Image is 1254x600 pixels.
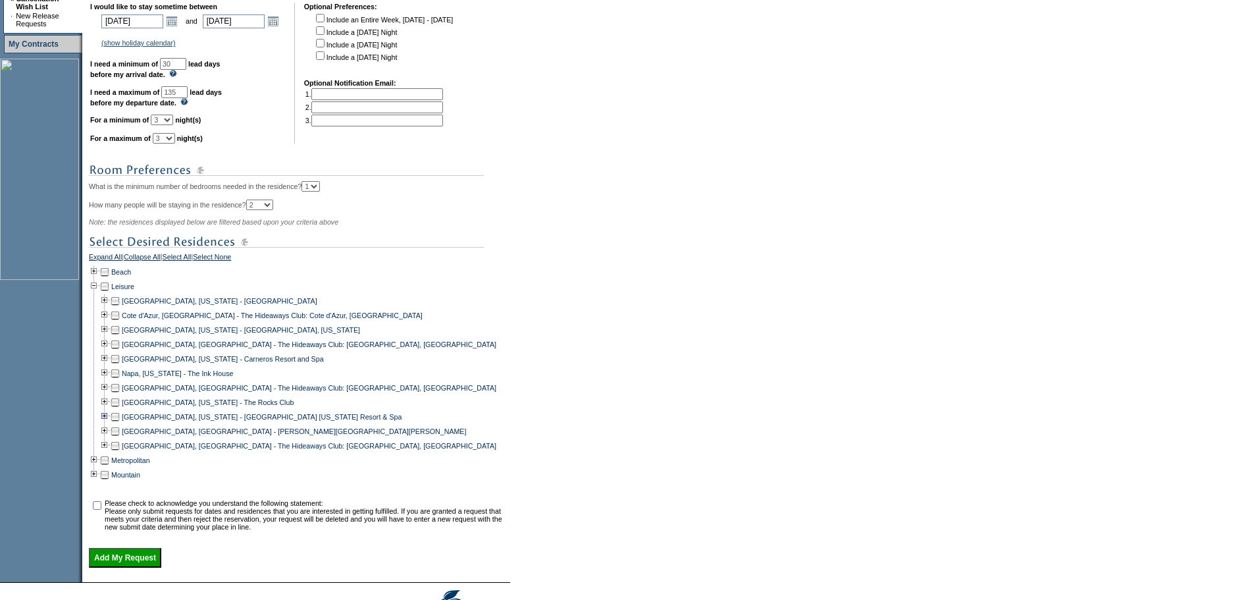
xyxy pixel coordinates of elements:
[122,413,402,421] a: [GEOGRAPHIC_DATA], [US_STATE] - [GEOGRAPHIC_DATA] [US_STATE] Resort & Spa
[122,341,496,348] a: [GEOGRAPHIC_DATA], [GEOGRAPHIC_DATA] - The Hideaways Club: [GEOGRAPHIC_DATA], [GEOGRAPHIC_DATA]
[177,134,203,142] b: night(s)
[89,548,161,568] input: Add My Request
[184,12,199,30] td: and
[122,355,324,363] a: [GEOGRAPHIC_DATA], [US_STATE] - Carneros Resort and Spa
[90,60,221,78] b: lead days before my arrival date.
[90,88,222,107] b: lead days before my departure date.
[111,283,134,290] a: Leisure
[124,253,161,265] a: Collapse All
[9,40,59,49] a: My Contracts
[175,116,201,124] b: night(s)
[89,253,122,265] a: Expand All
[305,115,443,126] td: 3.
[90,116,149,124] b: For a minimum of
[122,398,294,406] a: [GEOGRAPHIC_DATA], [US_STATE] - The Rocks Club
[122,427,466,435] a: [GEOGRAPHIC_DATA], [GEOGRAPHIC_DATA] - [PERSON_NAME][GEOGRAPHIC_DATA][PERSON_NAME]
[122,384,496,392] a: [GEOGRAPHIC_DATA], [GEOGRAPHIC_DATA] - The Hideaways Club: [GEOGRAPHIC_DATA], [GEOGRAPHIC_DATA]
[122,442,496,450] a: [GEOGRAPHIC_DATA], [GEOGRAPHIC_DATA] - The Hideaways Club: [GEOGRAPHIC_DATA], [GEOGRAPHIC_DATA]
[203,14,265,28] input: Date format: M/D/Y. Shortcut keys: [T] for Today. [UP] or [.] for Next Day. [DOWN] or [,] for Pre...
[313,12,453,70] td: Include an Entire Week, [DATE] - [DATE] Include a [DATE] Night Include a [DATE] Night Include a [...
[101,14,163,28] input: Date format: M/D/Y. Shortcut keys: [T] for Today. [UP] or [.] for Next Day. [DOWN] or [,] for Pre...
[169,70,177,77] img: questionMark_lightBlue.gif
[90,60,158,68] b: I need a minimum of
[111,268,131,276] a: Beach
[101,39,176,47] a: (show holiday calendar)
[305,88,443,100] td: 1.
[111,456,150,464] a: Metropolitan
[11,12,14,28] td: ·
[266,14,280,28] a: Open the calendar popup.
[89,253,507,265] div: | | |
[16,12,59,28] a: New Release Requests
[89,162,484,178] img: subTtlRoomPreferences.gif
[111,471,140,479] a: Mountain
[193,253,231,265] a: Select None
[304,3,377,11] b: Optional Preferences:
[90,88,159,96] b: I need a maximum of
[90,3,217,11] b: I would like to stay sometime between
[165,14,179,28] a: Open the calendar popup.
[105,499,506,531] td: Please check to acknowledge you understand the following statement: Please only submit requests f...
[305,101,443,113] td: 2.
[122,326,360,334] a: [GEOGRAPHIC_DATA], [US_STATE] - [GEOGRAPHIC_DATA], [US_STATE]
[122,312,423,319] a: Cote d'Azur, [GEOGRAPHIC_DATA] - The Hideaways Club: Cote d'Azur, [GEOGRAPHIC_DATA]
[122,369,233,377] a: Napa, [US_STATE] - The Ink House
[122,297,317,305] a: [GEOGRAPHIC_DATA], [US_STATE] - [GEOGRAPHIC_DATA]
[89,218,338,226] span: Note: the residences displayed below are filtered based upon your criteria above
[304,79,396,87] b: Optional Notification Email:
[180,98,188,105] img: questionMark_lightBlue.gif
[163,253,192,265] a: Select All
[90,134,151,142] b: For a maximum of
